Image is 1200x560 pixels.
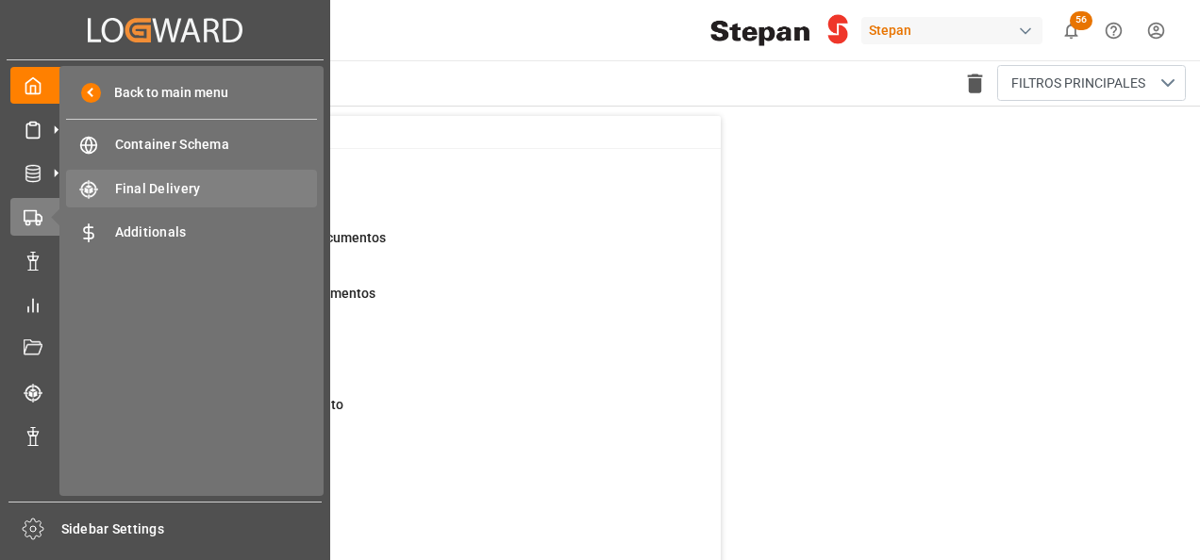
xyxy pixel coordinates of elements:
[115,222,318,242] span: Additionals
[10,418,320,454] a: Notifications
[95,173,697,212] a: 32Embarques cambiaron ETAContainer Schema
[66,214,317,251] a: Additionals
[861,17,1042,44] div: Stepan
[61,519,323,539] span: Sidebar Settings
[95,395,697,435] a: 6Pendiente de Pago de PedimentoFinal Delivery
[1050,9,1092,52] button: show 56 new notifications
[710,14,848,47] img: Stepan_Company_logo.svg.png_1713531530.png
[115,179,318,199] span: Final Delivery
[95,284,697,323] a: 23Ordenes para Solicitud de DocumentosPurchase Orders
[115,135,318,155] span: Container Schema
[861,12,1050,48] button: Stepan
[95,228,697,268] a: 14Ordenes que falta de enviar documentosContainer Schema
[10,286,320,322] a: My Reports
[101,83,228,103] span: Back to main menu
[10,67,320,104] a: My Cockpit
[95,339,697,379] a: 60Pendiente de entregaFinal Delivery
[66,126,317,163] a: Container Schema
[1011,74,1145,93] span: FILTROS PRINCIPALES
[10,373,320,410] a: Tracking
[1070,11,1092,30] span: 56
[10,242,320,279] a: Data Management
[95,506,697,546] a: 694Pendiente de PrevioFinal Delivery
[66,170,317,206] a: Final Delivery
[1092,9,1135,52] button: Help Center
[10,330,320,367] a: Document Management
[95,451,697,490] a: 19Pendiente de DespachoFinal Delivery
[997,65,1186,101] button: open menu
